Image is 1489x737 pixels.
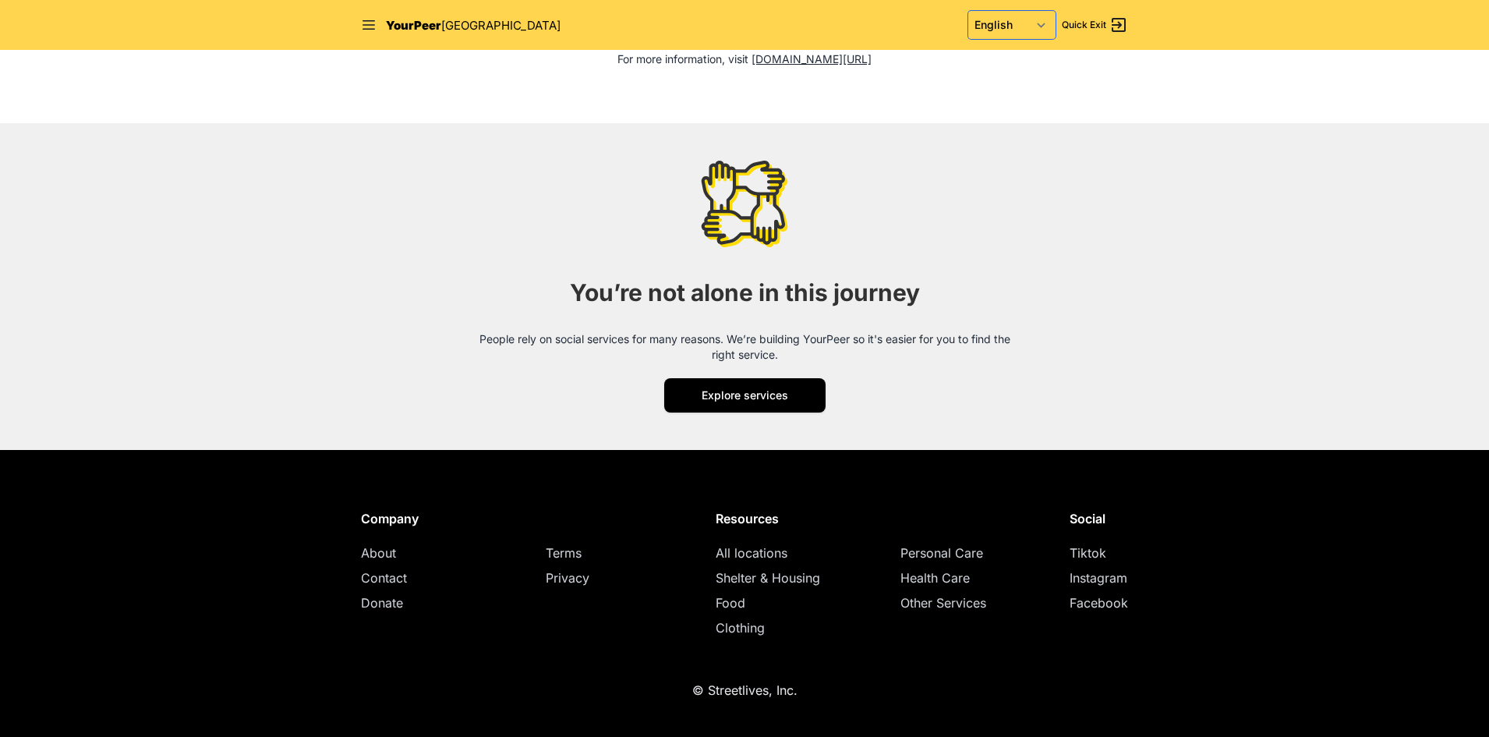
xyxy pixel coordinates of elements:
[1070,545,1106,561] a: Tiktok
[361,570,407,586] a: Contact
[1062,16,1128,34] a: Quick Exit
[386,16,561,35] a: YourPeer[GEOGRAPHIC_DATA]
[479,332,1010,361] span: People rely on social services for many reasons. We’re building YourPeer so it's easier for you t...
[546,545,582,561] a: Terms
[900,545,983,561] a: Personal Care
[441,18,561,33] span: [GEOGRAPHIC_DATA]
[361,511,419,526] span: Company
[570,278,920,306] span: You’re not alone in this journey
[716,620,765,636] a: Clothing
[1062,19,1106,31] span: Quick Exit
[752,52,872,66] a: [DOMAIN_NAME][URL]
[386,18,441,33] span: YourPeer
[361,595,403,611] a: Donate
[664,378,826,413] a: Explore services
[546,570,589,586] a: Privacy
[1070,511,1105,526] span: Social
[716,511,779,526] span: Resources
[617,52,748,66] span: For more information, visit
[1070,595,1128,611] a: Facebook
[361,545,396,561] a: About
[1070,570,1127,586] a: Instagram
[716,595,745,611] a: Food
[900,595,986,611] a: Other Services
[716,545,787,561] a: All locations
[900,570,970,586] a: Health Care
[702,388,788,402] font: Explore services
[716,570,820,586] a: Shelter & Housing
[692,681,798,700] p: © Streetlives, Inc.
